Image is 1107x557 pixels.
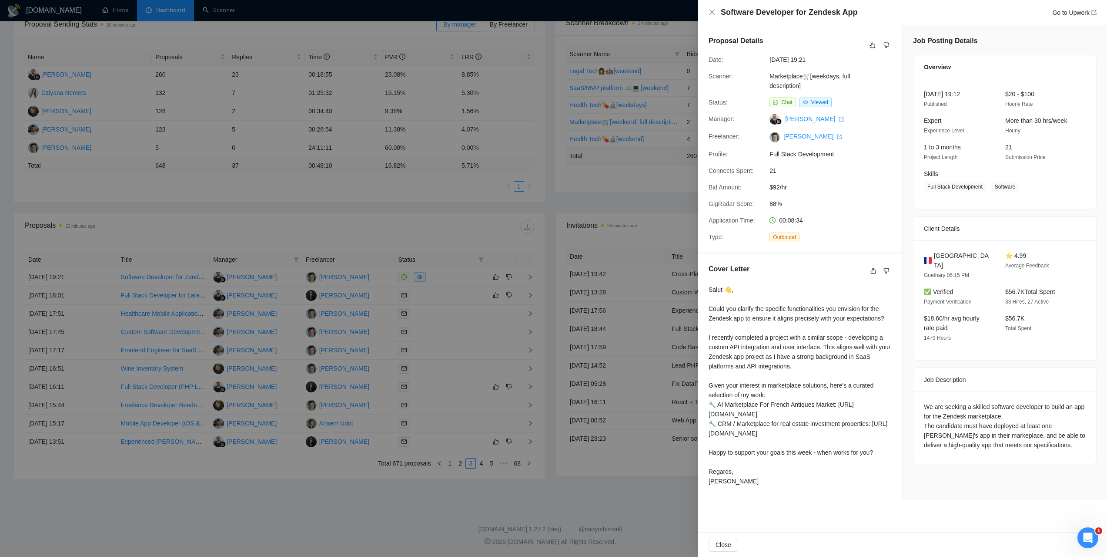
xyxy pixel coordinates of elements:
span: Outbound [769,233,799,242]
button: dislike [881,266,892,276]
div: Client Details [924,217,1086,240]
span: 33 Hires, 27 Active [1005,299,1049,305]
span: Freelancer: [709,133,739,140]
h5: Proposal Details [709,36,763,46]
span: Skills [924,170,938,177]
span: like [870,267,876,274]
div: Job Description [924,368,1086,392]
span: 1479 Hours [924,335,951,341]
a: Go to Upworkexport [1052,9,1097,16]
a: [PERSON_NAME] export [783,133,842,140]
span: 1 [1095,527,1102,534]
img: 🇫🇷 [924,256,932,265]
span: Overview [924,62,951,72]
span: Profile: [709,151,728,158]
span: 00:08:34 [779,217,803,224]
h5: Cover Letter [709,264,749,274]
a: [PERSON_NAME] export [785,115,844,122]
span: Full Stack Development [924,182,986,192]
span: ✅ Verified [924,288,953,295]
span: Date: [709,56,723,63]
span: [DATE] 19:21 [769,55,900,64]
img: gigradar-bm.png [776,118,782,125]
span: like [870,42,876,49]
iframe: Intercom live chat [1077,527,1098,548]
span: Project Length [924,154,957,160]
button: Close [709,9,716,16]
span: Status: [709,99,728,106]
span: eye [803,100,808,105]
span: Viewed [811,99,828,105]
span: close [709,9,716,16]
span: ⭐ 4.99 [1005,252,1026,259]
span: $92/hr [769,182,900,192]
span: 1 to 3 months [924,144,961,151]
div: We are seeking a skilled software developer to build an app for the Zendesk marketplace. The cand... [924,402,1086,450]
span: Application Time: [709,217,755,224]
span: Close [716,540,731,550]
span: $56.7K [1005,315,1024,322]
span: message [773,100,778,105]
span: 88% [769,199,900,209]
span: Bid Amount: [709,184,742,191]
span: More than 30 hrs/week [1005,117,1067,124]
span: Submission Price [1005,154,1046,160]
span: GigRadar Score: [709,200,754,207]
h5: Job Posting Details [913,36,977,46]
span: Chat [781,99,792,105]
button: like [867,40,878,51]
span: dislike [883,267,890,274]
span: Expert [924,117,941,124]
span: Connects Spent: [709,167,754,174]
span: export [839,117,844,122]
span: 21 [769,166,900,176]
button: dislike [881,40,892,51]
a: Marketplace🛒[weekdays, full description] [769,73,850,89]
span: Full Stack Development [769,149,900,159]
span: export [1091,10,1097,15]
div: Salut 👋, Could you clarify the specific functionalities you envision for the Zendesk app to ensur... [709,285,892,486]
span: Guethary 06:15 PM [924,272,969,278]
span: Manager: [709,115,734,122]
span: 21 [1005,144,1012,151]
span: Published [924,101,947,107]
button: like [868,266,879,276]
span: [GEOGRAPHIC_DATA] [934,251,991,270]
span: Experience Level [924,128,964,134]
img: c1Tebym3BND9d52IcgAhOjDIggZNrr93DrArCnDDhQCo9DNa2fMdUdlKkX3cX7l7jn [769,132,780,142]
span: Total Spent [1005,325,1031,331]
span: clock-circle [769,217,776,223]
span: Type: [709,233,723,240]
span: Hourly [1005,128,1020,134]
h4: Software Developer for Zendesk App [721,7,857,18]
span: Average Feedback [1005,263,1049,269]
span: $20 - $100 [1005,91,1034,98]
span: dislike [883,42,890,49]
span: [DATE] 19:12 [924,91,960,98]
span: Hourly Rate [1005,101,1033,107]
span: export [837,134,842,139]
span: Payment Verification [924,299,971,305]
span: $18.60/hr avg hourly rate paid [924,315,980,331]
span: $56.7K Total Spent [1005,288,1055,295]
button: Close [709,538,738,552]
span: Scanner: [709,73,733,80]
span: Software [991,182,1019,192]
